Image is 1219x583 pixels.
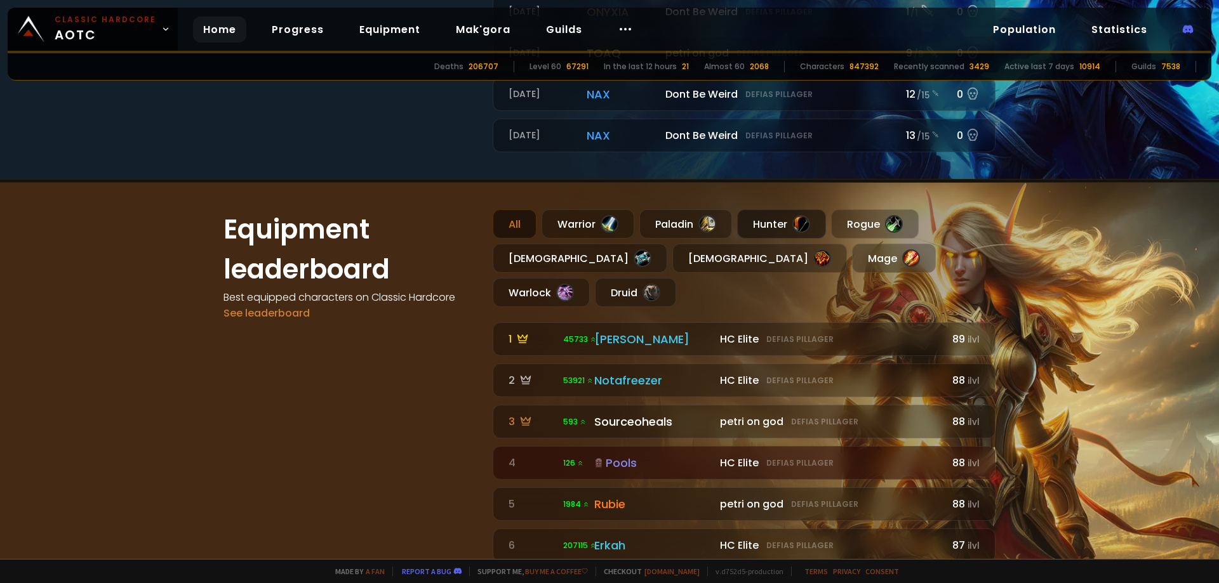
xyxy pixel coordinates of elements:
[493,487,996,521] a: 5 1984 Rubie petri on godDefias Pillager88ilvl
[536,16,592,43] a: Guilds
[894,61,964,72] div: Recently scanned
[804,567,828,576] a: Terms
[55,14,156,25] small: Classic Hardcore
[1161,61,1180,72] div: 7538
[493,528,996,562] a: 6 207115 Erkah HC EliteDefias Pillager87ilvl
[968,416,980,428] small: ilvl
[262,16,334,43] a: Progress
[193,16,246,43] a: Home
[766,375,834,386] small: Defias Pillager
[402,567,451,576] a: Report a bug
[720,372,939,388] div: HC Elite
[766,540,834,551] small: Defias Pillager
[720,331,939,347] div: HC Elite
[493,364,996,397] a: 2 53921 Notafreezer HC EliteDefias Pillager88ilvl
[947,455,980,471] div: 88
[446,16,521,43] a: Mak'gora
[947,496,980,512] div: 88
[968,499,980,511] small: ilvl
[594,372,712,389] div: Notafreezer
[563,416,587,428] span: 593
[791,416,858,428] small: Defias Pillager
[947,414,980,429] div: 88
[947,331,980,347] div: 89
[223,289,477,305] h4: Best equipped characters on Classic Hardcore
[493,244,667,273] div: [DEMOGRAPHIC_DATA]
[328,567,385,576] span: Made by
[865,567,899,576] a: Consent
[682,61,689,72] div: 21
[509,455,556,471] div: 4
[509,331,556,347] div: 1
[525,567,588,576] a: Buy me a coffee
[1004,61,1074,72] div: Active last 7 days
[791,499,858,510] small: Defias Pillager
[852,244,936,273] div: Mage
[542,209,634,239] div: Warrior
[530,61,561,72] div: Level 60
[720,455,939,471] div: HC Elite
[766,334,834,345] small: Defias Pillager
[968,334,980,346] small: ilvl
[509,537,556,553] div: 6
[55,14,156,44] span: AOTC
[800,61,844,72] div: Characters
[983,16,1066,43] a: Population
[493,322,996,356] a: 1 45733 [PERSON_NAME] HC EliteDefias Pillager89ilvl
[563,334,597,345] span: 45733
[947,372,980,388] div: 88
[720,414,939,429] div: petri on god
[594,454,712,471] div: Pools
[707,567,783,576] span: v. d752d5 - production
[509,414,556,429] div: 3
[1131,61,1156,72] div: Guilds
[509,372,556,388] div: 2
[604,61,677,72] div: In the last 12 hours
[968,375,980,387] small: ilvl
[720,537,939,553] div: HC Elite
[493,405,996,438] a: 3 593 Sourceoheals petri on godDefias Pillager88ilvl
[672,244,847,273] div: [DEMOGRAPHIC_DATA]
[831,209,919,239] div: Rogue
[509,496,556,512] div: 5
[594,495,712,513] div: Rubie
[493,278,590,307] div: Warlock
[720,496,939,512] div: petri on god
[223,306,310,320] a: See leaderboard
[493,209,536,239] div: All
[704,61,745,72] div: Almost 60
[8,8,178,51] a: Classic HardcoreAOTC
[434,61,463,72] div: Deaths
[737,209,826,239] div: Hunter
[469,567,588,576] span: Support me,
[594,413,712,430] div: Sourceoheals
[968,457,980,469] small: ilvl
[596,567,700,576] span: Checkout
[493,446,996,480] a: 4 126 Pools HC EliteDefias Pillager88ilvl
[594,331,712,348] div: [PERSON_NAME]
[595,278,676,307] div: Druid
[366,567,385,576] a: a fan
[969,61,989,72] div: 3429
[766,457,834,469] small: Defias Pillager
[563,375,594,386] span: 53921
[968,540,980,552] small: ilvl
[493,77,996,111] a: [DATE]naxDont Be WeirdDefias Pillager12 /150
[563,457,584,469] span: 126
[644,567,700,576] a: [DOMAIN_NAME]
[469,61,498,72] div: 206707
[1079,61,1100,72] div: 10914
[223,209,477,289] h1: Equipment leaderboard
[563,499,590,510] span: 1984
[594,537,712,554] div: Erkah
[849,61,879,72] div: 847392
[493,119,996,152] a: [DATE]naxDont Be WeirdDefias Pillager13 /150
[750,61,769,72] div: 2068
[1081,16,1157,43] a: Statistics
[349,16,430,43] a: Equipment
[947,537,980,553] div: 87
[563,540,597,551] span: 207115
[639,209,732,239] div: Paladin
[566,61,589,72] div: 67291
[833,567,860,576] a: Privacy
